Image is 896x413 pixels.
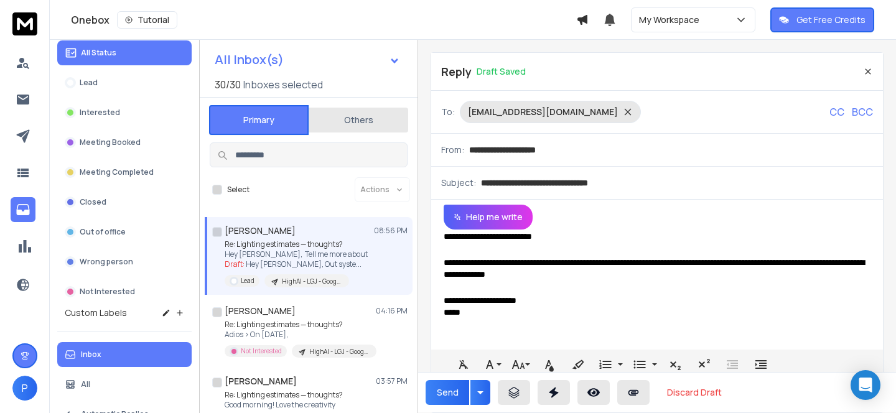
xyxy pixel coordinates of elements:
p: Lead [241,276,254,285]
p: Re: Lighting estimates — thoughts? [225,390,374,400]
button: P [12,376,37,401]
p: Re: Lighting estimates — thoughts? [225,320,374,330]
p: Closed [80,197,106,207]
p: Not Interested [80,287,135,297]
p: My Workspace [639,14,704,26]
button: Not Interested [57,279,192,304]
p: To: [441,106,455,118]
p: HighAI - LGJ - GoogleMaps - 10/09 [282,277,342,286]
p: HighAI - LGJ - GoogleMaps - 10/09 [309,347,369,356]
h3: Inboxes selected [243,77,323,92]
button: Ordered List [594,352,617,377]
p: Not Interested [241,346,282,356]
button: All [57,372,192,397]
p: From: [441,144,464,156]
p: Out of office [80,227,126,237]
button: Superscript [692,352,716,377]
button: Get Free Credits [770,7,874,32]
h3: Custom Labels [65,307,127,319]
button: Interested [57,100,192,125]
p: Interested [80,108,120,118]
p: 03:57 PM [376,376,408,386]
button: Text Color [538,352,561,377]
p: Get Free Credits [796,14,866,26]
p: 04:16 PM [376,306,408,316]
p: Subject: [441,177,476,189]
button: Primary [209,105,309,135]
label: Select [227,185,250,195]
button: Decrease Indent (⌘[) [721,352,744,377]
div: Onebox [71,11,576,29]
p: BCC [852,104,873,119]
button: Background Color [566,352,590,377]
p: Reply [441,63,472,80]
button: Out of office [57,220,192,244]
button: Send [426,380,469,405]
p: [EMAIL_ADDRESS][DOMAIN_NAME] [468,106,618,118]
button: Help me write [444,205,533,230]
button: Unordered List [628,352,651,377]
p: Meeting Booked [80,137,141,147]
p: Adios > On [DATE], [225,330,374,340]
span: Hey [PERSON_NAME], Out syste ... [246,259,362,269]
button: All Inbox(s) [205,47,410,72]
button: Meeting Booked [57,130,192,155]
p: Good morning! Love the creativity [225,400,374,410]
button: Clear Formatting [452,352,475,377]
h1: [PERSON_NAME] [225,225,296,237]
button: Discard Draft [657,380,732,405]
button: Others [309,106,408,134]
h1: [PERSON_NAME] [225,375,297,387]
button: Increase Indent (⌘]) [749,352,773,377]
button: Lead [57,70,192,95]
p: 08:56 PM [374,226,408,236]
p: Wrong person [80,257,133,267]
p: Inbox [81,350,101,360]
button: Closed [57,190,192,215]
h1: [PERSON_NAME] [225,305,296,317]
button: Wrong person [57,249,192,274]
button: Subscript [663,352,687,377]
button: Unordered List [650,352,660,377]
button: Inbox [57,342,192,367]
div: Open Intercom Messenger [851,370,880,400]
span: 30 / 30 [215,77,241,92]
p: All Status [81,48,116,58]
p: CC [829,104,844,119]
p: Re: Lighting estimates — thoughts? [225,239,368,249]
h1: All Inbox(s) [215,53,284,66]
p: All [81,379,90,389]
p: Lead [80,78,98,88]
p: Draft Saved [477,65,526,78]
p: Hey [PERSON_NAME], Tell me more about [225,249,368,259]
button: Tutorial [117,11,177,29]
p: Meeting Completed [80,167,154,177]
button: Meeting Completed [57,160,192,185]
button: All Status [57,40,192,65]
span: Draft: [225,259,245,269]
